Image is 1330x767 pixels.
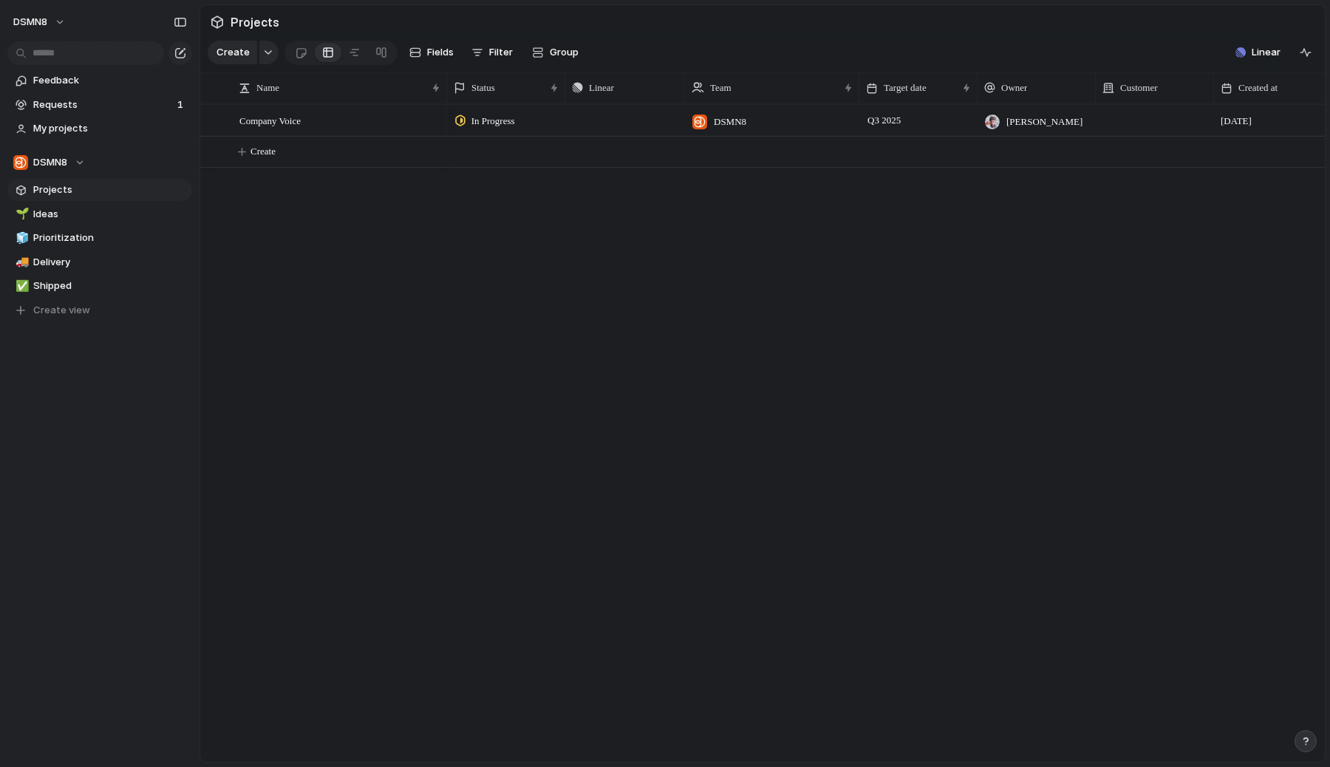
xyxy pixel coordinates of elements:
[884,81,927,95] span: Target date
[550,45,579,60] span: Group
[33,255,187,270] span: Delivery
[13,255,28,270] button: 🚚
[7,203,192,225] a: 🌱Ideas
[403,41,460,64] button: Fields
[589,81,614,95] span: Linear
[7,227,192,249] a: 🧊Prioritization
[1252,45,1280,60] span: Linear
[7,151,192,174] button: DSMN8
[33,303,90,318] span: Create view
[7,251,192,273] a: 🚚Delivery
[16,230,26,247] div: 🧊
[1120,81,1158,95] span: Customer
[525,41,586,64] button: Group
[33,183,187,197] span: Projects
[427,45,454,60] span: Fields
[471,114,515,129] span: In Progress
[16,253,26,270] div: 🚚
[33,121,187,136] span: My projects
[7,275,192,297] a: ✅Shipped
[465,41,519,64] button: Filter
[239,112,301,129] span: Company Voice
[13,231,28,245] button: 🧊
[33,207,187,222] span: Ideas
[7,94,192,116] a: Requests1
[33,155,67,170] span: DSMN8
[33,279,187,293] span: Shipped
[471,81,495,95] span: Status
[33,98,173,112] span: Requests
[7,117,192,140] a: My projects
[7,10,73,34] button: DSMN8
[1221,114,1252,129] span: [DATE]
[7,69,192,92] a: Feedback
[208,41,257,64] button: Create
[489,45,513,60] span: Filter
[16,205,26,222] div: 🌱
[1238,81,1278,95] span: Created at
[33,231,187,245] span: Prioritization
[864,112,904,129] span: Q3 2025
[714,115,746,129] span: DSMN8
[7,299,192,321] button: Create view
[13,207,28,222] button: 🌱
[16,278,26,295] div: ✅
[710,81,731,95] span: Team
[33,73,187,88] span: Feedback
[1230,41,1286,64] button: Linear
[256,81,279,95] span: Name
[7,179,192,201] a: Projects
[250,144,276,159] span: Create
[177,98,186,112] span: 1
[1006,115,1082,129] span: [PERSON_NAME]
[216,45,250,60] span: Create
[13,15,47,30] span: DSMN8
[228,9,282,35] span: Projects
[1001,81,1027,95] span: Owner
[13,279,28,293] button: ✅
